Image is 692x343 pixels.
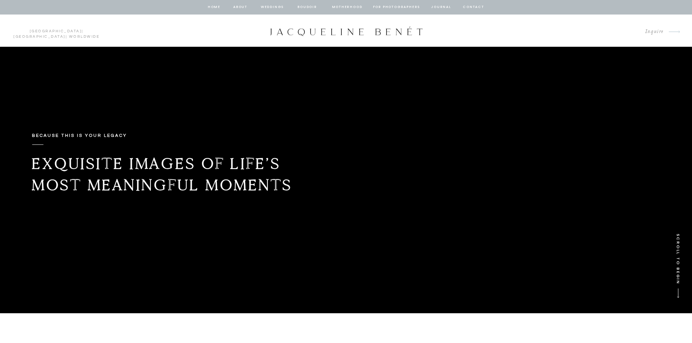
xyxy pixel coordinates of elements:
a: contact [462,4,485,11]
a: Weddings [260,4,285,11]
a: for photographers [373,4,420,11]
a: [GEOGRAPHIC_DATA] [30,29,82,33]
a: BOUDOIR [297,4,318,11]
a: [GEOGRAPHIC_DATA] [13,35,66,38]
a: Inquire [639,27,664,37]
a: journal [430,4,453,11]
a: home [207,4,221,11]
p: SCROLL TO BEGIN [673,234,681,295]
a: Motherhood [332,4,362,11]
b: Exquisite images of life’s most meaningful moments [32,154,292,195]
b: Because this is your legacy [32,133,127,138]
a: about [233,4,248,11]
p: | | Worldwide [10,29,103,33]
